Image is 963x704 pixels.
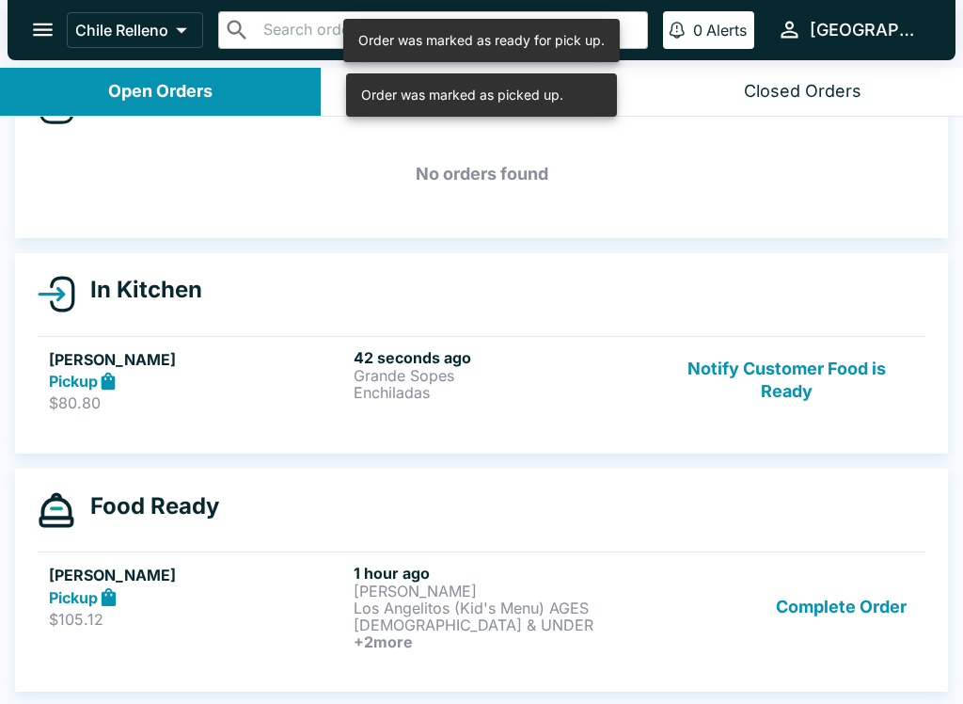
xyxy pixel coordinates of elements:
[358,24,605,56] div: Order was marked as ready for pick up.
[361,79,563,111] div: Order was marked as picked up.
[354,633,651,650] h6: + 2 more
[49,610,346,629] p: $105.12
[75,21,168,40] p: Chile Relleno
[810,19,925,41] div: [GEOGRAPHIC_DATA]
[354,564,651,583] h6: 1 hour ago
[354,583,651,600] p: [PERSON_NAME]
[768,564,914,650] button: Complete Order
[75,492,219,520] h4: Food Ready
[706,21,747,40] p: Alerts
[49,348,346,371] h5: [PERSON_NAME]
[258,17,639,43] input: Search orders by name or phone number
[659,348,914,413] button: Notify Customer Food is Ready
[75,276,202,304] h4: In Kitchen
[38,552,925,662] a: [PERSON_NAME]Pickup$105.121 hour ago[PERSON_NAME]Los Angelitos (Kid's Menu) AGES [DEMOGRAPHIC_DAT...
[693,21,703,40] p: 0
[354,384,651,401] p: Enchiladas
[108,81,213,103] div: Open Orders
[49,588,98,607] strong: Pickup
[354,600,651,633] p: Los Angelitos (Kid's Menu) AGES [DEMOGRAPHIC_DATA] & UNDER
[49,564,346,586] h5: [PERSON_NAME]
[49,372,98,391] strong: Pickup
[19,6,67,54] button: open drawer
[67,12,203,48] button: Chile Relleno
[38,336,925,424] a: [PERSON_NAME]Pickup$80.8042 seconds agoGrande SopesEnchiladasNotify Customer Food is Ready
[354,348,651,367] h6: 42 seconds ago
[744,81,861,103] div: Closed Orders
[769,9,933,50] button: [GEOGRAPHIC_DATA]
[38,140,925,208] h5: No orders found
[354,367,651,384] p: Grande Sopes
[49,393,346,412] p: $80.80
